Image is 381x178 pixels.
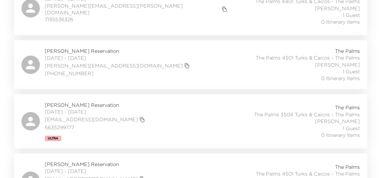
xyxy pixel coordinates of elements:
a: [PERSON_NAME] Reservation[DATE] - [DATE][PERSON_NAME][EMAIL_ADDRESS][DOMAIN_NAME]copy primary mem... [14,40,367,89]
span: 0 Itinerary Items [321,18,360,25]
span: [PERSON_NAME] [315,61,360,68]
span: The Palms 4501 Turks & Caicos - The Palms [256,54,360,61]
span: [DATE] - [DATE] [45,55,191,61]
button: copy primary member email [138,115,147,124]
span: The Palms [335,48,360,54]
span: 1 Guest [343,68,360,75]
span: 0 Itinerary Items [321,132,360,138]
span: [DATE] - [DATE] [45,168,147,174]
span: [DATE] - [DATE] [45,108,147,115]
a: [PERSON_NAME][EMAIL_ADDRESS][PERSON_NAME][DOMAIN_NAME] [45,2,220,16]
span: [PERSON_NAME] Reservation [45,48,191,54]
span: 0 Itinerary Items [321,75,360,82]
span: The Palms [335,104,360,111]
span: [PERSON_NAME] Reservation [45,161,147,168]
button: copy primary member email [220,5,229,14]
span: 5635299777 [45,124,147,131]
span: The Palms [335,164,360,170]
span: 7135536326 [45,16,229,23]
span: [PERSON_NAME] [315,118,360,125]
span: [PHONE_NUMBER] [45,70,191,77]
a: [EMAIL_ADDRESS][DOMAIN_NAME] [45,116,138,123]
span: 1 Guest [343,125,360,132]
button: copy primary member email [183,61,191,70]
span: The Palms 3504 Turks & Caicos - The Palms [254,111,360,118]
span: 1 Guest [343,12,360,18]
a: [PERSON_NAME][EMAIL_ADDRESS][DOMAIN_NAME] [45,62,183,69]
span: The Palms 4501 Turks & Caicos - The Palms [256,170,360,177]
span: Ultra [48,137,58,140]
span: [PERSON_NAME] Reservation [45,102,147,108]
a: [PERSON_NAME] Reservation[DATE] - [DATE][EMAIL_ADDRESS][DOMAIN_NAME]copy primary member email5635... [14,94,367,149]
span: [PERSON_NAME] [315,5,360,12]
